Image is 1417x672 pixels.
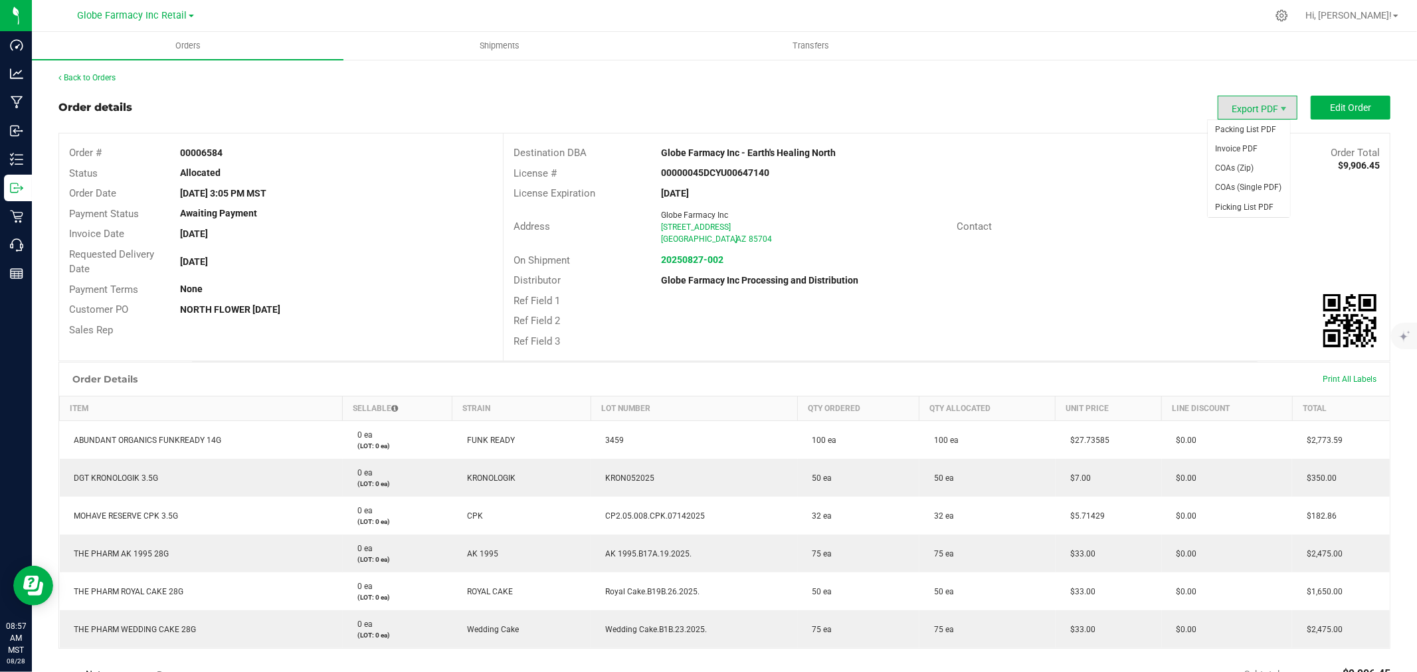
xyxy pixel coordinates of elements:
inline-svg: Manufacturing [10,96,23,109]
span: [STREET_ADDRESS] [661,222,731,232]
span: Status [69,167,98,179]
span: $33.00 [1064,587,1095,596]
th: Total [1292,396,1390,421]
span: Ref Field 3 [514,335,560,347]
inline-svg: Inbound [10,124,23,137]
span: $2,475.00 [1300,549,1343,558]
span: 0 ea [351,544,373,553]
span: Invoice Date [69,228,124,240]
span: Payment Status [69,208,139,220]
span: $0.00 [1170,511,1197,521]
th: Sellable [343,396,452,421]
a: Transfers [655,32,967,60]
span: 3459 [599,436,624,445]
span: THE PHARM ROYAL CAKE 28G [68,587,184,596]
div: Manage settings [1274,9,1290,22]
span: Payment Terms [69,284,138,295]
a: 20250827-002 [661,254,723,265]
span: 75 ea [927,625,954,634]
strong: 00006584 [180,147,223,158]
strong: [DATE] [661,188,689,199]
span: KRON052025 [599,473,654,483]
span: $0.00 [1170,473,1197,483]
span: Destination DBA [514,147,587,159]
span: 32 ea [927,511,954,521]
span: 50 ea [806,587,832,596]
span: Picking List PDF [1208,198,1290,217]
inline-svg: Retail [10,210,23,223]
th: Qty Ordered [798,396,919,421]
span: Transfers [775,40,847,52]
span: THE PHARM WEDDING CAKE 28G [68,625,197,634]
span: Wedding Cake.B1B.23.2025. [599,625,707,634]
p: (LOT: 0 ea) [351,630,444,640]
strong: NORTH FLOWER [DATE] [180,304,280,315]
span: Print All Labels [1323,375,1376,384]
span: Requested Delivery Date [69,248,154,276]
p: (LOT: 0 ea) [351,441,444,451]
span: 100 ea [927,436,959,445]
inline-svg: Analytics [10,67,23,80]
p: (LOT: 0 ea) [351,517,444,527]
inline-svg: Call Center [10,238,23,252]
span: Invoice PDF [1208,139,1290,159]
span: 0 ea [351,430,373,440]
strong: Allocated [180,167,221,178]
span: Hi, [PERSON_NAME]! [1305,10,1392,21]
inline-svg: Inventory [10,153,23,166]
span: CPK [460,511,483,521]
span: FUNK READY [460,436,515,445]
th: Strain [452,396,591,421]
a: Back to Orders [58,73,116,82]
span: Globe Farmacy Inc [661,210,728,220]
span: $33.00 [1064,625,1095,634]
span: Contact [957,220,992,232]
iframe: Resource center [13,566,53,606]
span: DGT KRONOLOGIK 3.5G [68,473,159,483]
span: Ref Field 1 [514,295,560,307]
span: $0.00 [1170,587,1197,596]
span: $182.86 [1300,511,1337,521]
span: Globe Farmacy Inc Retail [78,10,187,21]
span: License # [514,167,557,179]
span: 100 ea [806,436,837,445]
span: CP2.05.008.CPK.07142025 [599,511,705,521]
span: 0 ea [351,506,373,515]
th: Lot Number [591,396,798,421]
strong: 00000045DCYU00647140 [661,167,769,178]
span: $5.71429 [1064,511,1105,521]
span: COAs (Single PDF) [1208,178,1290,197]
strong: None [180,284,203,294]
span: AK 1995.B17A.19.2025. [599,549,692,558]
button: Edit Order [1311,96,1390,120]
span: COAs (Zip) [1208,159,1290,178]
img: Scan me! [1323,294,1376,347]
span: , [735,234,736,244]
span: ROYAL CAKE [460,587,513,596]
span: Shipments [462,40,537,52]
span: [GEOGRAPHIC_DATA] [661,234,737,244]
a: Shipments [343,32,655,60]
span: $2,773.59 [1300,436,1343,445]
th: Item [60,396,343,421]
span: 75 ea [806,549,832,558]
span: Order Total [1331,147,1380,159]
span: 50 ea [927,587,954,596]
span: $33.00 [1064,549,1095,558]
p: 08:57 AM MST [6,620,26,656]
span: Order Date [69,187,116,199]
strong: Globe Farmacy Inc Processing and Distribution [661,275,858,286]
li: Packing List PDF [1208,120,1290,139]
p: (LOT: 0 ea) [351,554,444,564]
span: $1,650.00 [1300,587,1343,596]
th: Qty Allocated [919,396,1056,421]
strong: [DATE] [180,228,208,239]
strong: Globe Farmacy Inc - Earth's Healing North [661,147,836,158]
span: Customer PO [69,303,128,315]
strong: [DATE] [180,256,208,267]
span: AK 1995 [460,549,498,558]
span: License Expiration [514,187,595,199]
span: $7.00 [1064,473,1091,483]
